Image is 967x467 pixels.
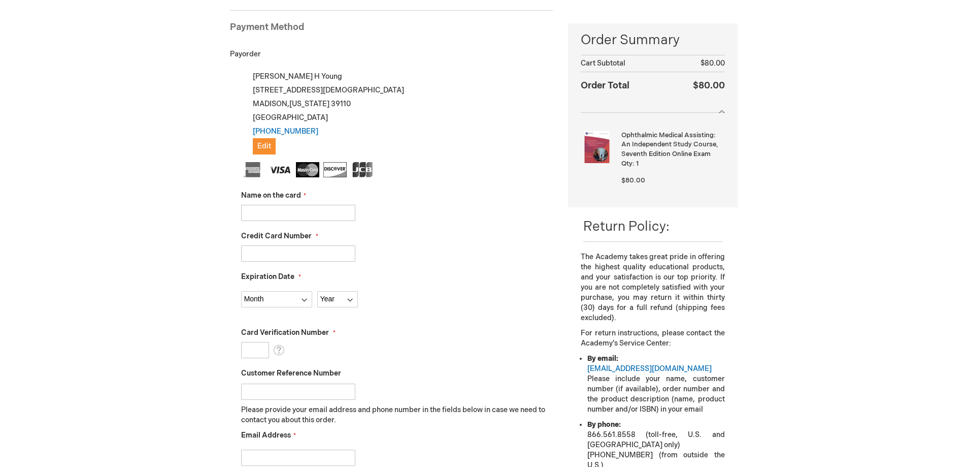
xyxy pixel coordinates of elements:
th: Cart Subtotal [581,55,671,72]
li: Please include your name, customer number (if available), order number and the product descriptio... [587,354,724,415]
span: 1 [636,160,639,168]
span: Return Policy: [583,219,670,235]
img: JCB [351,162,374,177]
span: Qty [621,160,632,168]
p: For return instructions, please contact the Academy’s Service Center: [581,328,724,349]
span: Card Verification Number [241,328,329,337]
input: Card Verification Number [241,342,269,358]
strong: By phone: [587,420,621,429]
span: $80.00 [693,80,725,91]
span: Payorder [230,50,261,58]
img: American Express [241,162,264,177]
input: Credit Card Number [241,245,355,262]
span: $80.00 [701,59,725,68]
span: Edit [257,142,271,150]
span: Email Address [241,431,291,440]
strong: Order Total [581,78,629,92]
img: Visa [269,162,292,177]
span: Customer Reference Number [241,369,341,378]
span: Order Summary [581,31,724,55]
p: Please provide your email address and phone number in the fields below in case we need to contact... [241,405,553,425]
img: MasterCard [296,162,319,177]
div: Payment Method [230,21,553,39]
a: [PHONE_NUMBER] [253,127,318,136]
div: [PERSON_NAME] H Young [STREET_ADDRESS][DEMOGRAPHIC_DATA] MADISON , 39110 [GEOGRAPHIC_DATA] [241,70,553,154]
p: The Academy takes great pride in offering the highest quality educational products, and your sati... [581,252,724,323]
span: Name on the card [241,191,301,200]
strong: Ophthalmic Medical Assisting: An Independent Study Course, Seventh Edition Online Exam [621,131,722,159]
span: Expiration Date [241,272,294,281]
button: Edit [253,138,276,154]
span: Credit Card Number [241,232,312,240]
a: [EMAIL_ADDRESS][DOMAIN_NAME] [587,364,712,373]
img: Discover [323,162,347,177]
span: $80.00 [621,176,645,184]
strong: By email: [587,354,618,363]
img: Ophthalmic Medical Assisting: An Independent Study Course, Seventh Edition Online Exam [581,131,613,163]
span: [US_STATE] [289,100,329,108]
